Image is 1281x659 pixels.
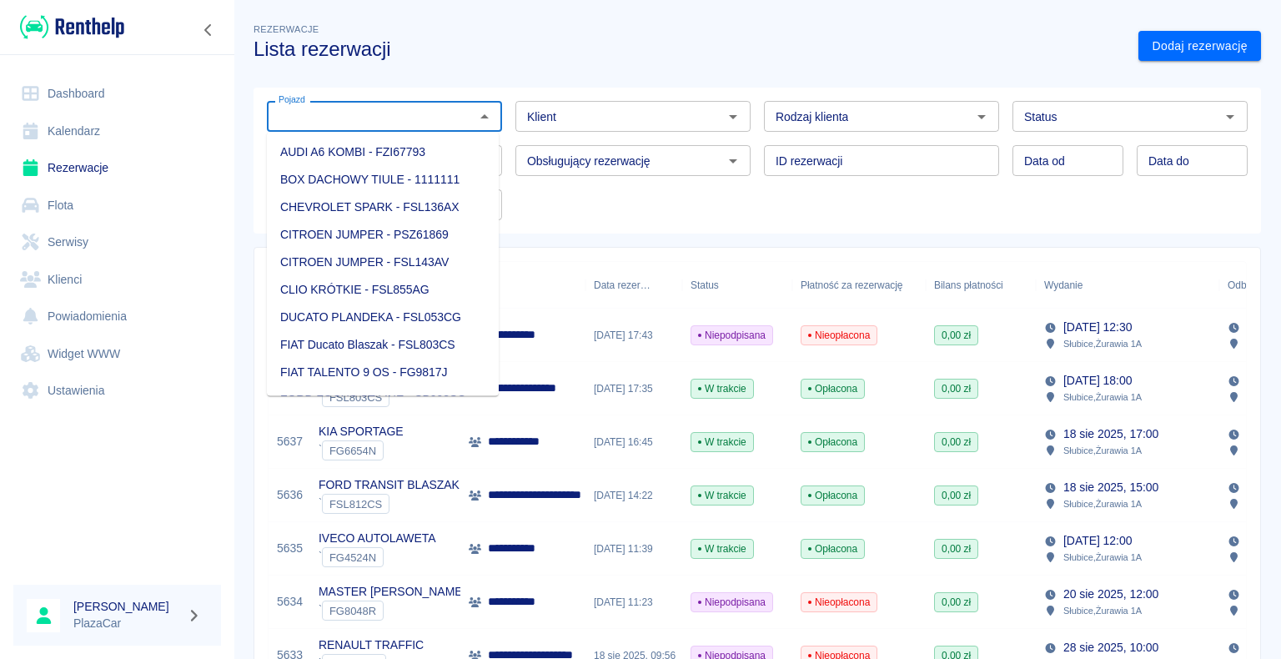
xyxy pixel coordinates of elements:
[267,331,499,359] li: FIAT Ducato Blaszak - FSL803CS
[267,221,499,249] li: CITROEN JUMPER - PSZ61869
[1063,319,1132,336] p: [DATE] 12:30
[721,149,745,173] button: Otwórz
[319,423,404,440] p: KIA SPORTAGE
[651,274,674,297] button: Sort
[594,262,651,309] div: Data rezerwacji
[267,304,499,331] li: DUCATO PLANDEKA - FSL053CG
[801,595,877,610] span: Nieopłacona
[267,249,499,276] li: CITROEN JUMPER - FSL143AV
[935,328,977,343] span: 0,00 zł
[585,262,682,309] div: Data rezerwacji
[585,469,682,522] div: [DATE] 14:22
[691,595,772,610] span: Niepodpisana
[13,187,221,224] a: Flota
[585,522,682,576] div: [DATE] 11:39
[970,105,993,128] button: Otwórz
[691,262,719,309] div: Status
[13,335,221,373] a: Widget WWW
[319,387,426,407] div: `
[935,541,977,556] span: 0,00 zł
[13,372,221,410] a: Ustawienia
[1063,425,1158,443] p: 18 sie 2025, 17:00
[13,224,221,261] a: Serwisy
[267,359,499,386] li: FIAT TALENTO 9 OS - FG9817J
[935,435,977,450] span: 0,00 zł
[934,262,1003,309] div: Bilans płatności
[319,476,460,494] p: FORD TRANSIT BLASZAK
[267,138,499,166] li: AUDI A6 KOMBI - FZI67793
[1083,274,1106,297] button: Sort
[585,576,682,629] div: [DATE] 11:23
[277,486,303,504] a: 5636
[691,488,753,503] span: W trakcie
[691,541,753,556] span: W trakcie
[1063,532,1132,550] p: [DATE] 12:00
[319,530,436,547] p: IVECO AUTOLAWETA
[792,262,926,309] div: Płatność za rezerwację
[1138,31,1261,62] a: Dodaj rezerwację
[323,445,383,457] span: FG6654N
[319,440,404,460] div: `
[1063,603,1142,618] p: Słubice , Żurawia 1A
[682,262,792,309] div: Status
[1228,262,1258,309] div: Odbiór
[13,13,124,41] a: Renthelp logo
[801,262,903,309] div: Płatność za rezerwację
[801,328,877,343] span: Nieopłacona
[801,541,864,556] span: Opłacona
[13,149,221,187] a: Rezerwacje
[319,601,465,621] div: `
[1063,390,1142,405] p: Słubice , Żurawia 1A
[1063,550,1142,565] p: Słubice , Żurawia 1A
[1012,145,1123,176] input: DD.MM.YYYY
[585,415,682,469] div: [DATE] 16:45
[801,381,864,396] span: Opłacona
[1218,105,1242,128] button: Otwórz
[323,605,383,617] span: FG8048R
[926,262,1036,309] div: Bilans płatności
[691,435,753,450] span: W trakcie
[279,93,305,106] label: Pojazd
[267,386,499,414] li: FORD FOCUS ST LINE - CB993SC
[73,598,180,615] h6: [PERSON_NAME]
[801,435,864,450] span: Opłacona
[935,488,977,503] span: 0,00 zł
[721,105,745,128] button: Otwórz
[319,583,465,601] p: MASTER [PERSON_NAME]
[319,494,460,514] div: `
[277,593,303,611] a: 5634
[73,615,180,632] p: PlazaCar
[585,362,682,415] div: [DATE] 17:35
[13,113,221,150] a: Kalendarz
[460,262,585,309] div: Klient
[13,261,221,299] a: Klienci
[1063,372,1132,390] p: [DATE] 18:00
[1063,443,1142,458] p: Słubice , Żurawia 1A
[691,381,753,396] span: W trakcie
[267,194,499,221] li: CHEVROLET SPARK - FSL136AX
[935,595,977,610] span: 0,00 zł
[473,105,496,128] button: Zamknij
[13,298,221,335] a: Powiadomienia
[801,488,864,503] span: Opłacona
[319,547,436,567] div: `
[1063,586,1158,603] p: 20 sie 2025, 12:00
[935,381,977,396] span: 0,00 zł
[1063,496,1142,511] p: Słubice , Żurawia 1A
[254,38,1125,61] h3: Lista rezerwacji
[13,75,221,113] a: Dashboard
[267,166,499,194] li: BOX DACHOWY TIULE - 1111111
[585,309,682,362] div: [DATE] 17:43
[254,24,319,34] span: Rezerwacje
[323,391,389,404] span: FSL803CS
[277,540,303,557] a: 5635
[1044,262,1083,309] div: Wydanie
[267,276,499,304] li: CLIO KRÓTKIE - FSL855AG
[319,636,424,654] p: RENAULT TRAFFIC
[1063,639,1158,656] p: 28 sie 2025, 10:00
[277,433,303,450] a: 5637
[1036,262,1219,309] div: Wydanie
[196,19,221,41] button: Zwiń nawigację
[1137,145,1248,176] input: DD.MM.YYYY
[691,328,772,343] span: Niepodpisana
